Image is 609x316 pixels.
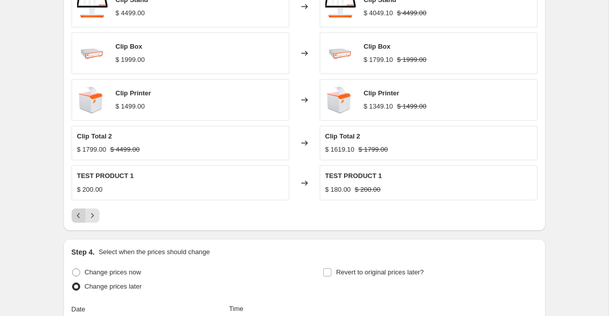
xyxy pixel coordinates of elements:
span: Change prices now [85,268,141,276]
span: Clip Total 2 [77,132,112,140]
div: $ 1349.10 [364,101,393,112]
strike: $ 4499.00 [110,145,140,155]
div: $ 1999.00 [116,55,145,65]
h2: Step 4. [72,247,95,257]
strike: $ 1999.00 [397,55,426,65]
strike: $ 1499.00 [397,101,426,112]
span: TEST PRODUCT 1 [325,172,382,180]
img: Img_5dd00389-ea62-4ee9-b21c-21dd1fc7bf30_80x.png [325,38,356,68]
button: Next [85,208,99,223]
strike: $ 1799.00 [358,145,388,155]
div: $ 1799.10 [364,55,393,65]
strike: $ 4499.00 [397,8,426,18]
strike: $ 200.00 [355,185,381,195]
button: Previous [72,208,86,223]
div: $ 4499.00 [116,8,145,18]
span: Clip Printer [116,89,151,97]
span: Time [229,305,243,312]
img: Clip_Printer_still_2023-12-19_22.14.37_80x.webp [325,85,356,115]
div: $ 180.00 [325,185,351,195]
div: $ 200.00 [77,185,103,195]
span: TEST PRODUCT 1 [77,172,134,180]
img: Img_5dd00389-ea62-4ee9-b21c-21dd1fc7bf30_80x.png [77,38,108,68]
p: Select when the prices should change [98,247,210,257]
span: Clip Box [364,43,391,50]
span: Change prices later [85,283,142,290]
div: $ 1799.00 [77,145,107,155]
div: $ 1619.10 [325,145,355,155]
span: Clip Printer [364,89,399,97]
div: $ 4049.10 [364,8,393,18]
img: Clip_Printer_still_2023-12-19_22.14.37_80x.webp [77,85,108,115]
span: Clip Total 2 [325,132,360,140]
span: Revert to original prices later? [336,268,424,276]
nav: Pagination [72,208,99,223]
span: Clip Box [116,43,143,50]
div: $ 1499.00 [116,101,145,112]
span: Date [72,305,85,313]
